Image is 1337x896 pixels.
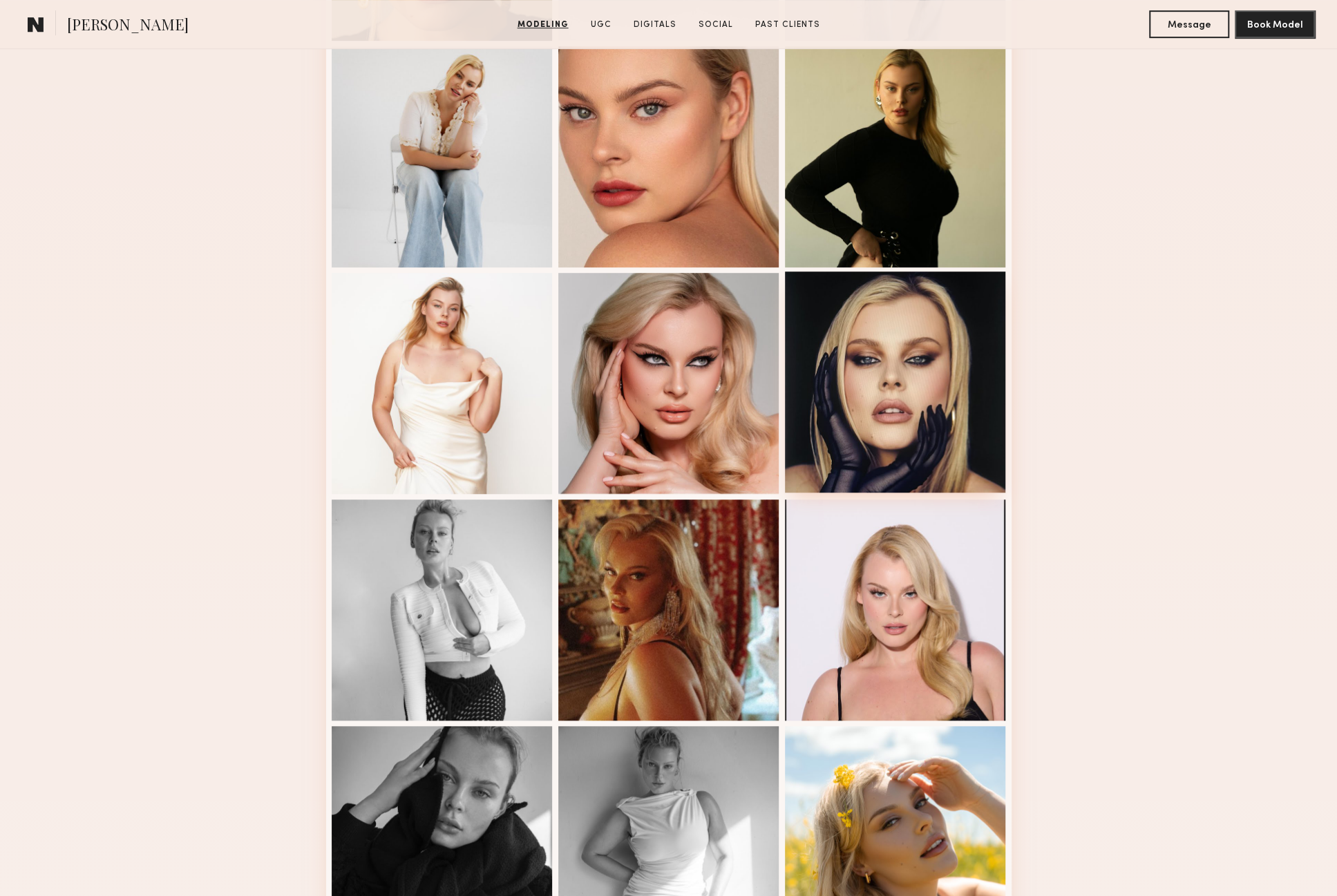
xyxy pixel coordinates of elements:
[585,19,617,31] a: UGC
[1235,18,1315,30] a: Book Model
[750,19,826,31] a: Past Clients
[628,19,682,31] a: Digitals
[693,19,739,31] a: Social
[1235,10,1315,38] button: Book Model
[1149,10,1229,38] button: Message
[67,14,189,38] span: [PERSON_NAME]
[512,19,574,31] a: Modeling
